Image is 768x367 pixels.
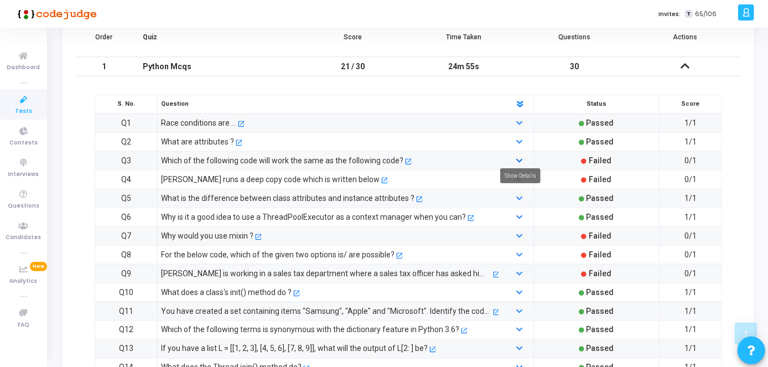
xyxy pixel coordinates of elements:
[684,231,697,240] span: 0/1
[95,321,158,339] td: Q12
[7,63,40,73] span: Dashboard
[589,231,611,240] span: Failed
[684,250,697,259] span: 0/1
[416,197,422,203] mat-icon: open_in_new
[161,324,459,336] div: Which of the following terms is synonymous with the dictionary feature in Python 3.6?
[429,347,435,353] mat-icon: open_in_new
[161,136,234,148] div: What are attributes ?
[589,250,611,259] span: Failed
[396,253,402,259] mat-icon: open_in_new
[684,156,697,165] span: 0/1
[255,234,261,240] mat-icon: open_in_new
[30,262,47,271] span: New
[587,137,614,146] span: Passed
[381,178,387,184] mat-icon: open_in_new
[684,137,697,146] span: 1/1
[587,213,614,221] span: Passed
[684,118,697,127] span: 1/1
[519,57,630,76] td: 30
[161,117,236,129] div: Race conditions are …
[684,344,697,353] span: 1/1
[95,339,158,358] td: Q13
[161,343,428,355] div: If you have a list L = [[1, 2, 3], [4, 5, 6], [7, 8, 9]], what will the output of L[2: ] be?
[659,95,722,113] th: Score
[658,9,681,19] label: Invites:
[534,95,660,113] th: Status
[298,26,408,57] th: Score
[587,288,614,297] span: Passed
[587,194,614,203] span: Passed
[95,283,158,302] td: Q10
[238,121,244,127] mat-icon: open_in_new
[155,98,504,110] div: Question
[161,286,292,298] div: What does a class's init() method do ?
[684,325,697,334] span: 1/1
[95,226,158,245] td: Q7
[684,194,697,203] span: 1/1
[95,95,158,113] th: S. No.
[18,321,29,330] span: FAQ
[95,302,158,321] td: Q11
[695,9,717,19] span: 65/106
[95,245,158,264] td: Q8
[95,151,158,170] td: Q3
[95,170,158,189] td: Q4
[161,230,253,242] div: Why would you use mixin ?
[161,211,466,223] div: Why is it a good idea to use a ThreadPoolExecutor as a context manager when you can?
[587,307,614,316] span: Passed
[630,26,740,57] th: Actions
[95,189,158,208] td: Q5
[589,269,611,278] span: Failed
[161,267,491,280] div: [PERSON_NAME] is working in a sales tax department where a sales tax officer has asked him to imp...
[143,58,287,76] div: Python Mcqs
[293,291,299,297] mat-icon: open_in_new
[76,26,132,57] th: Order
[298,57,408,76] td: 21 / 30
[587,325,614,334] span: Passed
[8,170,39,179] span: Interviews
[10,277,38,286] span: Analytics
[587,344,614,353] span: Passed
[76,57,132,76] td: 1
[684,213,697,221] span: 1/1
[408,26,519,57] th: Time Taken
[9,138,38,148] span: Contests
[461,328,467,334] mat-icon: open_in_new
[161,192,414,204] div: What is the difference between class attributes and instance attributes ?
[132,26,298,57] th: Quiz
[95,113,158,132] td: Q1
[161,173,380,185] div: [PERSON_NAME] runs a deep copy code which is written below
[500,168,541,183] div: Show Details
[8,201,39,211] span: Questions
[95,264,158,283] td: Q9
[95,208,158,226] td: Q6
[589,156,611,165] span: Failed
[405,159,411,165] mat-icon: open_in_new
[15,107,32,116] span: Tests
[419,58,508,76] div: 24m 55s
[684,269,697,278] span: 0/1
[95,132,158,151] td: Q2
[519,26,630,57] th: Questions
[14,3,97,25] img: logo
[492,309,499,316] mat-icon: open_in_new
[236,140,242,146] mat-icon: open_in_new
[161,249,395,261] div: For the below code, which of the given two options is/ are possible?
[684,175,697,184] span: 0/1
[468,215,474,221] mat-icon: open_in_new
[161,305,491,317] div: You have created a set containing items "Samsung", "Apple" and "Microsoft". Identify the code you...
[161,154,403,167] div: Which of the following code will work the same as the following code?
[587,118,614,127] span: Passed
[589,175,611,184] span: Failed
[684,288,697,297] span: 1/1
[492,272,499,278] mat-icon: open_in_new
[684,307,697,316] span: 1/1
[685,10,692,18] span: T
[6,233,41,242] span: Candidates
